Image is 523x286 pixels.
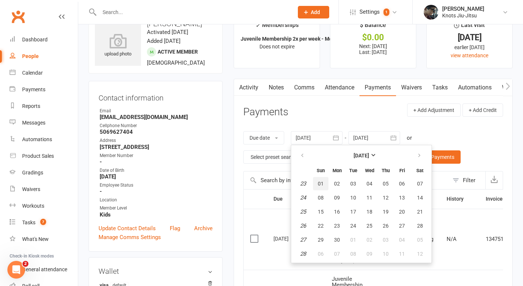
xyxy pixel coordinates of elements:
span: 7 [40,219,46,225]
a: Product Sales [10,148,78,164]
button: 20 [394,205,410,218]
div: Email [100,108,213,115]
th: Due [267,190,325,208]
div: Gradings [22,170,43,176]
img: thumb_image1614103803.png [424,5,438,20]
button: 17 [345,205,361,218]
span: 05 [417,237,423,243]
a: What's New [10,231,78,248]
small: Tuesday [349,168,357,173]
span: 15 [318,209,324,215]
span: 04 [399,237,405,243]
div: Cellphone Number [100,122,213,129]
a: view attendance [451,52,488,58]
span: 07 [417,181,423,187]
button: 06 [394,177,410,190]
button: 10 [345,191,361,204]
div: General attendance [22,266,67,272]
h3: Contact information [99,91,213,102]
span: 01 [318,181,324,187]
strong: - [100,159,213,165]
em: 27 [300,236,306,243]
span: 04 [367,181,372,187]
span: 09 [367,251,372,257]
span: [DEMOGRAPHIC_DATA] [147,59,205,66]
button: 26 [378,219,393,232]
a: Payments [359,79,396,96]
em: 25 [300,208,306,215]
div: Member Level [100,205,213,212]
button: 12 [410,247,429,261]
div: Memberships [255,20,299,34]
span: 30 [334,237,340,243]
span: 03 [383,237,389,243]
button: 05 [378,177,393,190]
a: Payments [10,81,78,98]
a: Tasks [427,79,453,96]
button: 05 [410,233,429,246]
em: 26 [300,222,306,229]
button: 19 [378,205,393,218]
div: Waivers [22,186,40,192]
button: 09 [329,191,345,204]
span: 11 [367,195,372,201]
div: Filter [463,176,475,185]
span: 09 [334,195,340,201]
span: 21 [417,209,423,215]
button: Add [298,6,329,18]
a: Automations [453,79,497,96]
span: 07 [334,251,340,257]
span: 27 [399,223,405,229]
div: Tasks [22,219,35,225]
strong: [EMAIL_ADDRESS][DOMAIN_NAME] [100,114,213,120]
a: Notes [264,79,289,96]
button: 18 [362,205,377,218]
a: Workouts [10,198,78,214]
a: Attendance [320,79,359,96]
div: Calendar [22,70,43,76]
input: Search by invoice number [244,171,449,189]
a: Manage Comms Settings [99,233,161,242]
button: 11 [394,247,410,261]
h3: Payments [243,106,288,118]
a: Update Contact Details [99,224,156,233]
p: Next: [DATE] Last: [DATE] [337,43,409,55]
strong: [STREET_ADDRESS] [100,144,213,150]
button: 08 [313,191,328,204]
em: 28 [300,251,306,257]
div: Knots Jiu-Jitsu [442,12,484,19]
span: 13 [399,195,405,201]
iframe: Intercom live chat [7,261,25,279]
div: [PERSON_NAME] [442,6,484,12]
small: Thursday [382,168,390,173]
span: 25 [367,223,372,229]
span: 2 [23,261,28,267]
span: 22 [318,223,324,229]
span: 11 [399,251,405,257]
div: Address [100,137,213,144]
button: 29 [313,233,328,246]
span: 10 [383,251,389,257]
a: Flag [170,224,180,233]
span: 17 [350,209,356,215]
span: 02 [367,237,372,243]
button: 09 [362,247,377,261]
small: Friday [399,168,405,173]
div: [DATE] [273,233,307,244]
button: 13 [394,191,410,204]
small: Saturday [416,168,423,173]
th: Invoice # [479,190,513,208]
span: N/A [447,236,457,242]
button: 21 [410,205,429,218]
button: 03 [345,177,361,190]
span: 03 [350,181,356,187]
td: 1347516 [479,209,513,270]
strong: [DATE] [354,153,369,159]
div: $ Balance [360,20,386,34]
button: 23 [329,219,345,232]
button: 07 [329,247,345,261]
div: [DATE] [433,34,506,41]
div: $0.00 [337,34,409,41]
strong: [DATE] [100,173,213,180]
div: Date of Birth [100,167,213,174]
